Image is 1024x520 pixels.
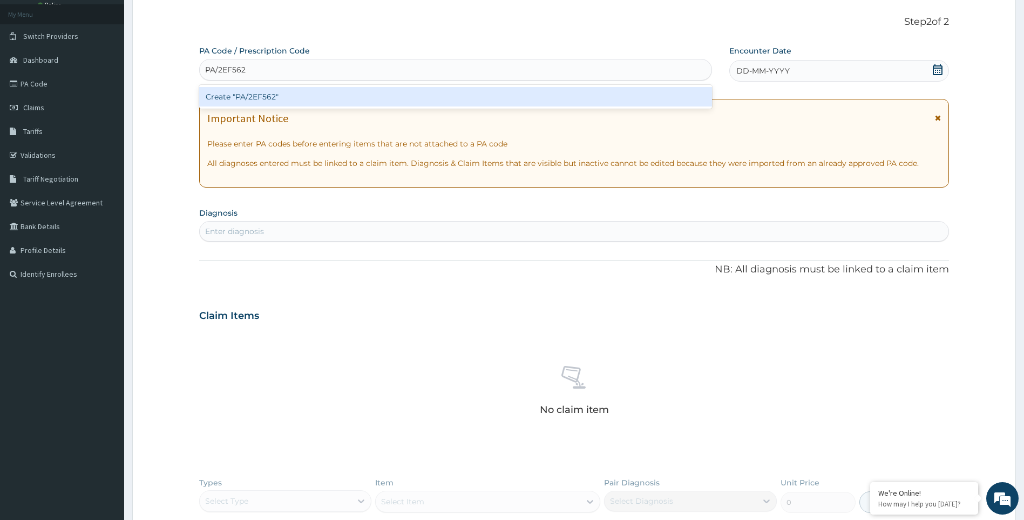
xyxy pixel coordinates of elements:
[207,112,288,124] h1: Important Notice
[729,45,791,56] label: Encounter Date
[878,499,970,509] p: How may I help you today?
[23,126,43,136] span: Tariffs
[23,55,58,65] span: Dashboard
[878,488,970,498] div: We're Online!
[23,174,78,184] span: Tariff Negotiation
[205,226,264,237] div: Enter diagnosis
[199,310,259,322] h3: Claim Items
[177,5,203,31] div: Minimize live chat window
[199,45,310,56] label: PA Code / Prescription Code
[38,1,64,9] a: Online
[207,138,941,149] p: Please enter PA codes before entering items that are not attached to a PA code
[23,103,44,112] span: Claims
[199,16,950,28] p: Step 2 of 2
[199,87,712,106] div: Create "PA/2EF562"
[736,65,790,76] span: DD-MM-YYYY
[540,404,609,415] p: No claim item
[23,31,78,41] span: Switch Providers
[56,61,181,75] div: Chat with us now
[199,208,238,218] label: Diagnosis
[199,263,950,277] p: NB: All diagnosis must be linked to a claim item
[20,54,44,81] img: d_794563401_company_1708531726252_794563401
[5,295,206,333] textarea: Type your message and hit 'Enter'
[207,158,941,169] p: All diagnoses entered must be linked to a claim item. Diagnosis & Claim Items that are visible bu...
[63,136,149,245] span: We're online!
